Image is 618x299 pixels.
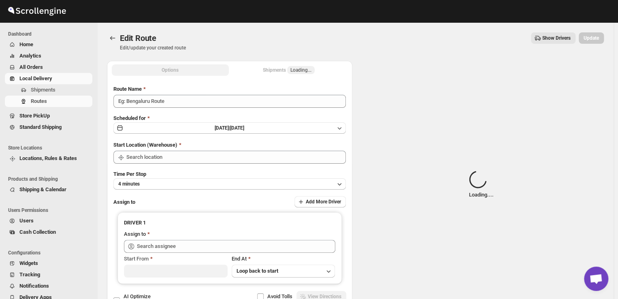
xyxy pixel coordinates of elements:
[232,255,335,263] div: End At
[19,218,34,224] span: Users
[19,155,77,161] span: Locations, Rules & Rates
[137,240,335,253] input: Search assignee
[113,171,146,177] span: Time Per Stop
[5,153,92,164] button: Locations, Rules & Rates
[5,269,92,280] button: Tracking
[5,39,92,50] button: Home
[8,250,93,256] span: Configurations
[230,64,347,76] button: Selected Shipments
[19,271,40,278] span: Tracking
[8,207,93,214] span: Users Permissions
[542,35,571,41] span: Show Drivers
[469,171,494,199] div: Loading... .
[584,267,608,291] div: Open chat
[5,50,92,62] button: Analytics
[113,122,346,134] button: [DATE]|[DATE]
[290,67,311,73] span: Loading...
[112,64,229,76] button: All Route Options
[19,41,33,47] span: Home
[19,75,52,81] span: Local Delivery
[124,256,149,262] span: Start From
[113,178,346,190] button: 4 minutes
[19,53,41,59] span: Analytics
[120,33,156,43] span: Edit Route
[5,62,92,73] button: All Orders
[113,142,177,148] span: Start Location (Warehouse)
[5,215,92,226] button: Users
[162,67,179,73] span: Options
[124,219,335,227] h3: DRIVER 1
[8,31,93,37] span: Dashboard
[113,199,135,205] span: Assign to
[5,258,92,269] button: Widgets
[5,280,92,292] button: Notifications
[19,113,50,119] span: Store PickUp
[19,260,38,266] span: Widgets
[263,66,315,74] div: Shipments
[19,229,56,235] span: Cash Collection
[120,45,186,51] p: Edit/update your created route
[118,181,140,187] span: 4 minutes
[113,95,346,108] input: Eg: Bengaluru Route
[294,196,346,207] button: Add More Driver
[5,184,92,195] button: Shipping & Calendar
[8,145,93,151] span: Store Locations
[306,199,341,205] span: Add More Driver
[19,124,62,130] span: Standard Shipping
[19,64,43,70] span: All Orders
[5,96,92,107] button: Routes
[113,115,146,121] span: Scheduled for
[5,84,92,96] button: Shipments
[124,230,146,238] div: Assign to
[5,226,92,238] button: Cash Collection
[232,265,335,278] button: Loop back to start
[126,151,346,164] input: Search location
[113,86,142,92] span: Route Name
[107,32,118,44] button: Routes
[531,32,575,44] button: Show Drivers
[215,125,230,131] span: [DATE] |
[19,186,66,192] span: Shipping & Calendar
[8,176,93,182] span: Products and Shipping
[31,98,47,104] span: Routes
[31,87,55,93] span: Shipments
[19,283,49,289] span: Notifications
[230,125,244,131] span: [DATE]
[237,268,278,274] span: Loop back to start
